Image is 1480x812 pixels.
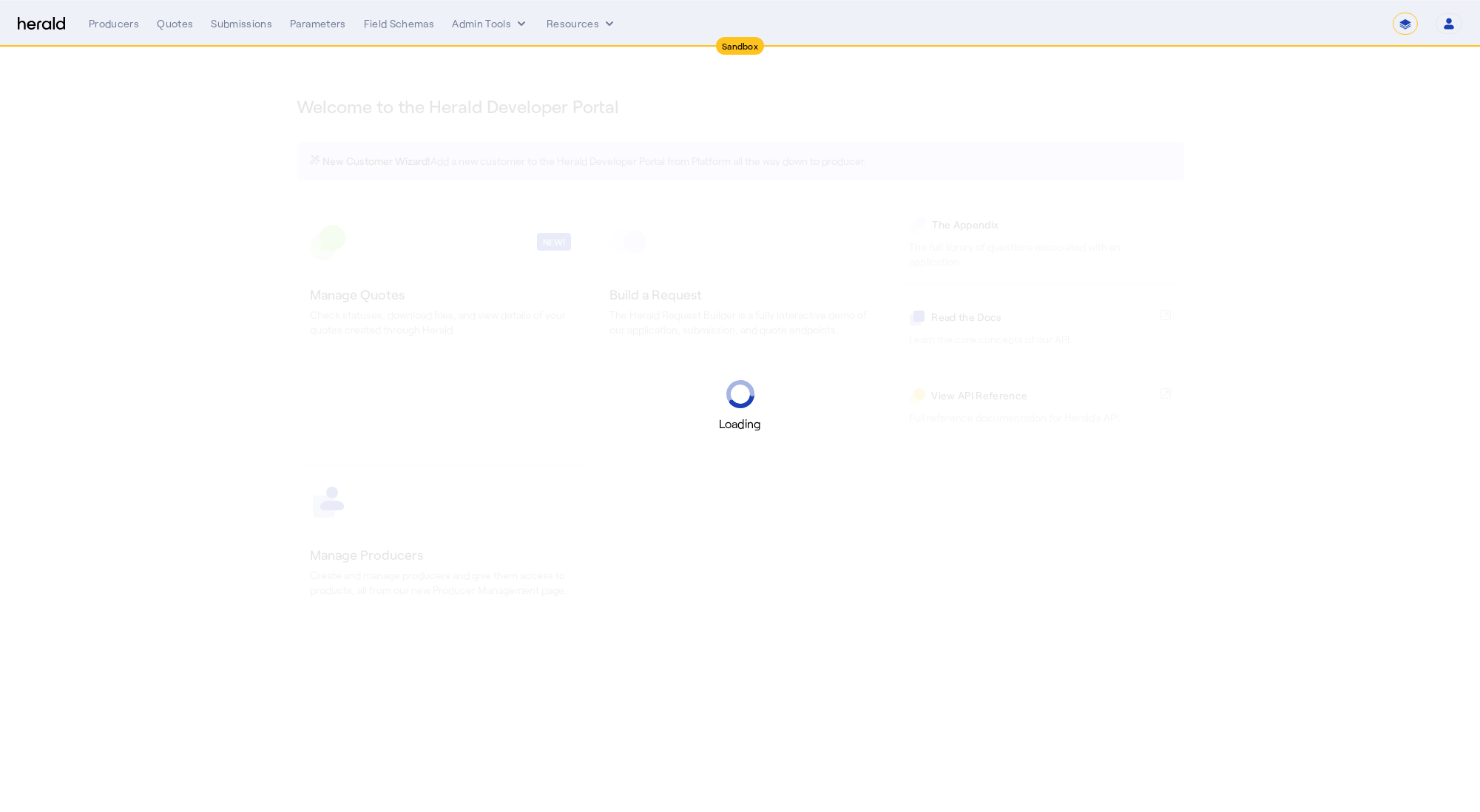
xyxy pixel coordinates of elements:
button: internal dropdown menu [452,16,529,31]
img: Herald Logo [18,17,65,31]
button: Resources dropdown menu [547,16,617,31]
div: Parameters [290,16,346,31]
div: Field Schemas [364,16,435,31]
div: Sandbox [716,37,764,55]
div: Submissions [211,16,272,31]
div: Producers [89,16,139,31]
div: Quotes [157,16,193,31]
